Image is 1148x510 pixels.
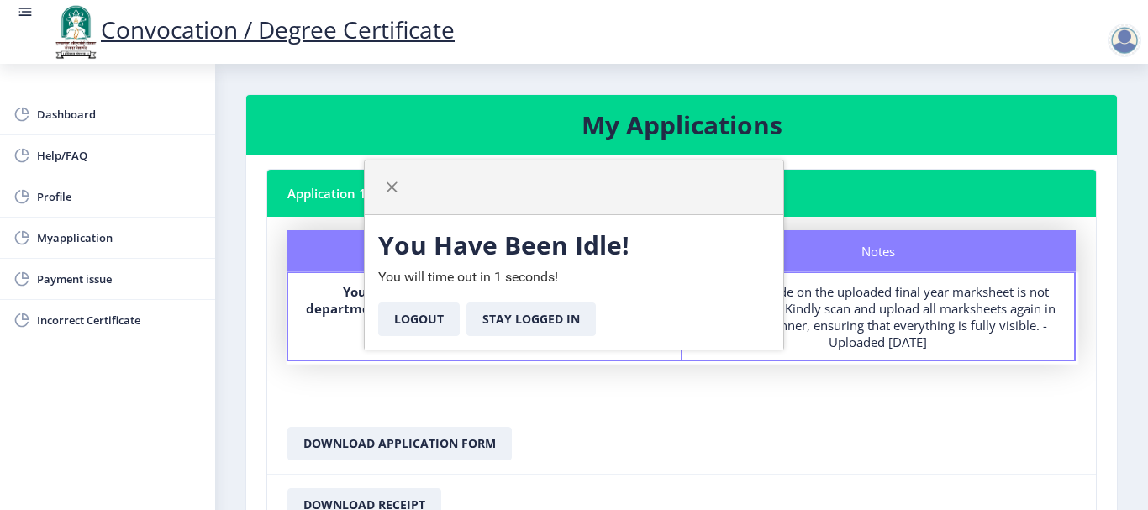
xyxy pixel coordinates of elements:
b: Your documents have been approved by the department. The documents are now in queue for being dig... [306,283,664,334]
span: Dashboard [37,104,202,124]
span: Incorrect Certificate [37,310,202,330]
span: Help/FAQ [37,145,202,166]
div: Status [287,230,682,272]
h3: You Have Been Idle! [378,229,770,262]
button: Logout [378,302,460,336]
div: Notes [682,230,1076,272]
div: The final grade on the uploaded final year marksheet is not clearly visible. Kindly scan and uplo... [697,283,1059,350]
button: Download Application Form [287,427,512,460]
span: Profile [37,187,202,207]
span: Myapplication [37,228,202,248]
div: You will time out in 1 seconds! [365,215,783,350]
h3: My Applications [266,108,1097,142]
nb-card-header: Application 1864 [267,170,1096,217]
button: Stay Logged In [466,302,596,336]
span: Payment issue [37,269,202,289]
a: Convocation / Degree Certificate [50,13,455,45]
img: logo [50,3,101,60]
